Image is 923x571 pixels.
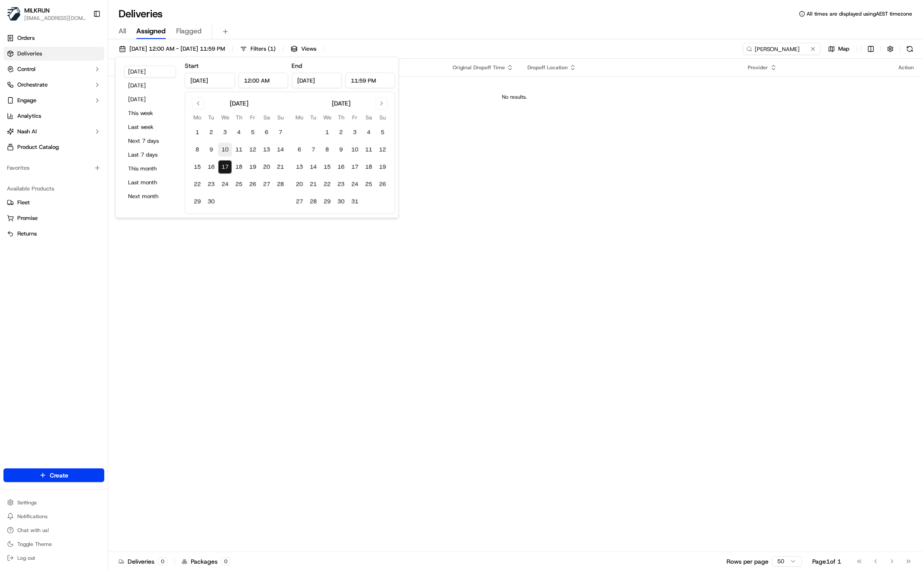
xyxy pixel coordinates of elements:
input: Date [185,73,235,88]
a: 💻API Documentation [70,122,142,138]
button: 24 [218,177,232,191]
input: Date [292,73,342,88]
button: 12 [376,143,389,157]
a: Deliveries [3,47,104,61]
button: 15 [320,160,334,174]
button: 10 [218,143,232,157]
button: 3 [348,126,362,139]
button: Last 7 days [124,149,176,161]
button: Notifications [3,510,104,523]
button: 26 [376,177,389,191]
button: 20 [260,160,273,174]
div: We're available if you need us! [29,91,109,98]
button: 9 [334,143,348,157]
button: 30 [334,195,348,209]
button: Next month [124,190,176,203]
button: 11 [232,143,246,157]
th: Thursday [334,113,348,122]
span: Orders [17,34,35,42]
div: No results. [112,94,918,100]
th: Tuesday [306,113,320,122]
button: 8 [320,143,334,157]
button: 7 [273,126,287,139]
span: Dropoff Location [527,64,568,71]
th: Monday [190,113,204,122]
button: Views [287,43,320,55]
a: 📗Knowledge Base [5,122,70,138]
button: Last week [124,121,176,133]
button: 1 [320,126,334,139]
span: Chat with us! [17,527,49,534]
button: This week [124,107,176,119]
button: 12 [246,143,260,157]
span: All times are displayed using AEST timezone [807,10,913,17]
div: Action [899,64,914,71]
button: Orchestrate [3,78,104,92]
div: Deliveries [119,557,167,566]
span: Deliveries [17,50,42,58]
button: 14 [306,160,320,174]
button: Settings [3,497,104,509]
button: 14 [273,143,287,157]
div: 0 [221,558,231,565]
button: Go to previous month [192,97,204,110]
span: Promise [17,214,38,222]
a: Orders [3,31,104,45]
span: All [119,26,126,36]
button: 17 [218,160,232,174]
button: 21 [306,177,320,191]
button: Last month [124,177,176,189]
button: 8 [190,143,204,157]
th: Saturday [260,113,273,122]
img: Nash [9,9,26,26]
a: Product Catalog [3,140,104,154]
button: 5 [246,126,260,139]
button: Map [824,43,854,55]
button: Create [3,468,104,482]
button: Log out [3,552,104,564]
button: 13 [260,143,273,157]
img: 1736555255976-a54dd68f-1ca7-489b-9aae-adbdc363a1c4 [9,83,24,98]
div: Page 1 of 1 [813,557,842,566]
span: Provider [748,64,769,71]
span: [DATE] 12:00 AM - [DATE] 11:59 PM [129,45,225,53]
button: 16 [334,160,348,174]
button: Filters(1) [236,43,280,55]
label: End [292,62,302,70]
button: [EMAIL_ADDRESS][DOMAIN_NAME] [24,15,86,22]
span: Engage [17,97,36,104]
a: Powered byPylon [61,146,105,153]
span: Create [50,471,68,480]
div: 💻 [73,126,80,133]
button: [DATE] 12:00 AM - [DATE] 11:59 PM [115,43,229,55]
button: Nash AI [3,125,104,139]
button: 13 [293,160,306,174]
th: Saturday [362,113,376,122]
button: 11 [362,143,376,157]
button: 22 [320,177,334,191]
button: 2 [204,126,218,139]
span: Filters [251,45,276,53]
button: 1 [190,126,204,139]
span: Map [839,45,850,53]
div: 📗 [9,126,16,133]
button: Start new chat [147,85,158,96]
p: Welcome 👋 [9,35,158,48]
a: Promise [7,214,101,222]
button: MILKRUN [24,6,50,15]
button: 29 [190,195,204,209]
button: 19 [246,160,260,174]
button: 26 [246,177,260,191]
button: 10 [348,143,362,157]
a: Analytics [3,109,104,123]
div: Packages [182,557,231,566]
span: Original Dropoff Time [453,64,505,71]
button: 18 [362,160,376,174]
th: Friday [348,113,362,122]
h1: Deliveries [119,7,163,21]
input: Got a question? Start typing here... [23,56,156,65]
button: 16 [204,160,218,174]
button: 27 [260,177,273,191]
img: MILKRUN [7,7,21,21]
button: 9 [204,143,218,157]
